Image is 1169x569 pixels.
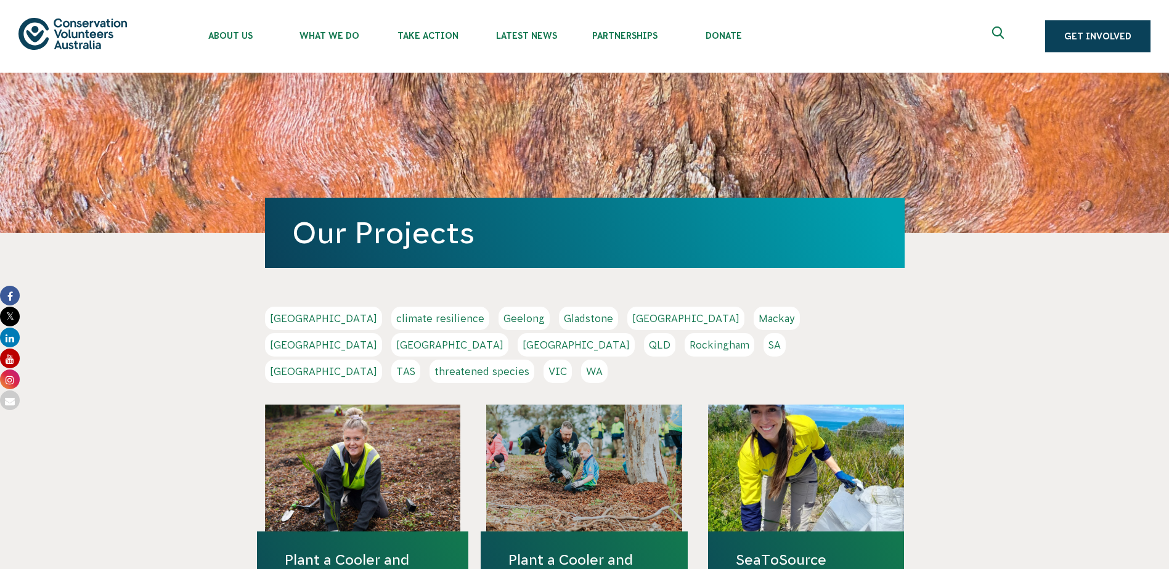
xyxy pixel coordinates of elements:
button: Expand search box Close search box [985,22,1014,51]
a: Rockingham [685,333,754,357]
a: [GEOGRAPHIC_DATA] [391,333,508,357]
a: TAS [391,360,420,383]
span: Partnerships [576,31,674,41]
a: Get Involved [1045,20,1151,52]
a: Our Projects [292,216,475,249]
span: Take Action [378,31,477,41]
span: Latest News [477,31,576,41]
a: threatened species [430,360,534,383]
span: What We Do [280,31,378,41]
a: VIC [544,360,572,383]
a: [GEOGRAPHIC_DATA] [265,333,382,357]
span: About Us [181,31,280,41]
a: climate resilience [391,307,489,330]
a: SA [764,333,786,357]
a: [GEOGRAPHIC_DATA] [265,360,382,383]
img: logo.svg [18,18,127,49]
a: WA [581,360,608,383]
a: [GEOGRAPHIC_DATA] [265,307,382,330]
span: Expand search box [992,26,1008,46]
a: [GEOGRAPHIC_DATA] [518,333,635,357]
a: QLD [644,333,675,357]
a: Mackay [754,307,800,330]
a: Gladstone [559,307,618,330]
a: [GEOGRAPHIC_DATA] [627,307,744,330]
a: Geelong [499,307,550,330]
span: Donate [674,31,773,41]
